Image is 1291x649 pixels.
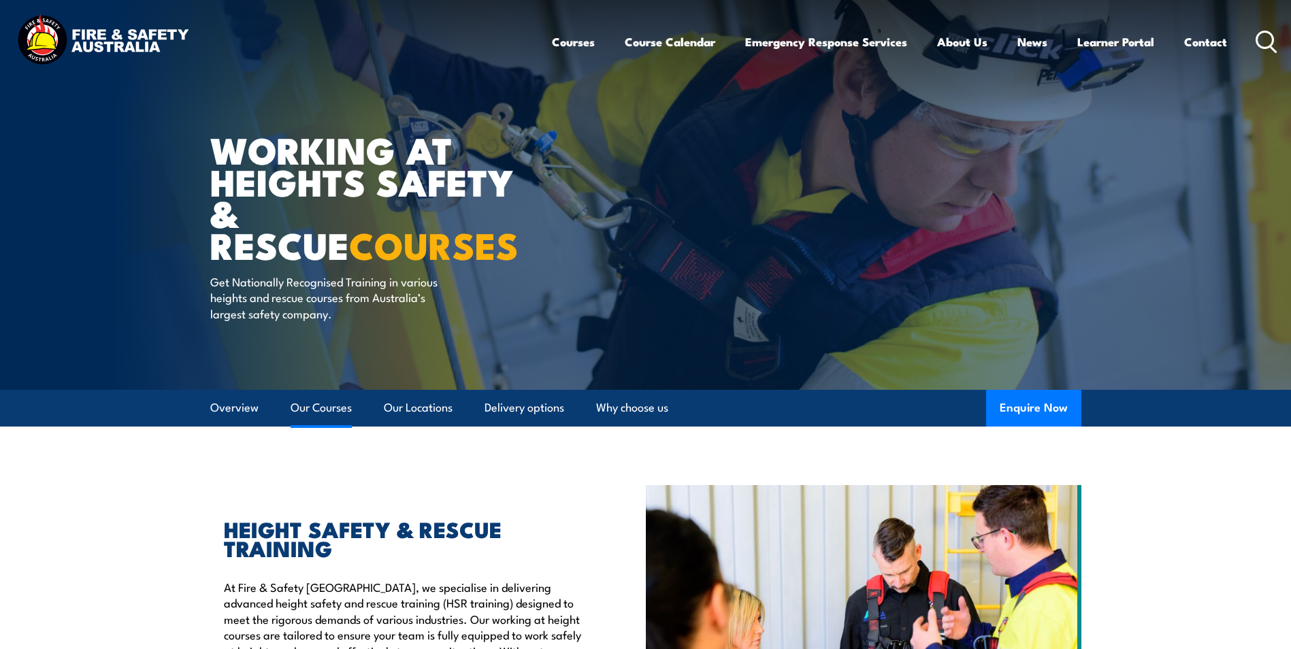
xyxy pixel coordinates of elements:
a: News [1017,24,1047,60]
a: Course Calendar [625,24,715,60]
p: Get Nationally Recognised Training in various heights and rescue courses from Australia’s largest... [210,273,459,321]
a: Learner Portal [1077,24,1154,60]
strong: COURSES [349,216,519,272]
a: Delivery options [485,390,564,426]
a: Why choose us [596,390,668,426]
a: Our Locations [384,390,453,426]
a: About Us [937,24,987,60]
h1: WORKING AT HEIGHTS SAFETY & RESCUE [210,133,546,261]
a: Emergency Response Services [745,24,907,60]
h2: HEIGHT SAFETY & RESCUE TRAINING [224,519,583,557]
button: Enquire Now [986,390,1081,427]
a: Overview [210,390,259,426]
a: Courses [552,24,595,60]
a: Contact [1184,24,1227,60]
a: Our Courses [291,390,352,426]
